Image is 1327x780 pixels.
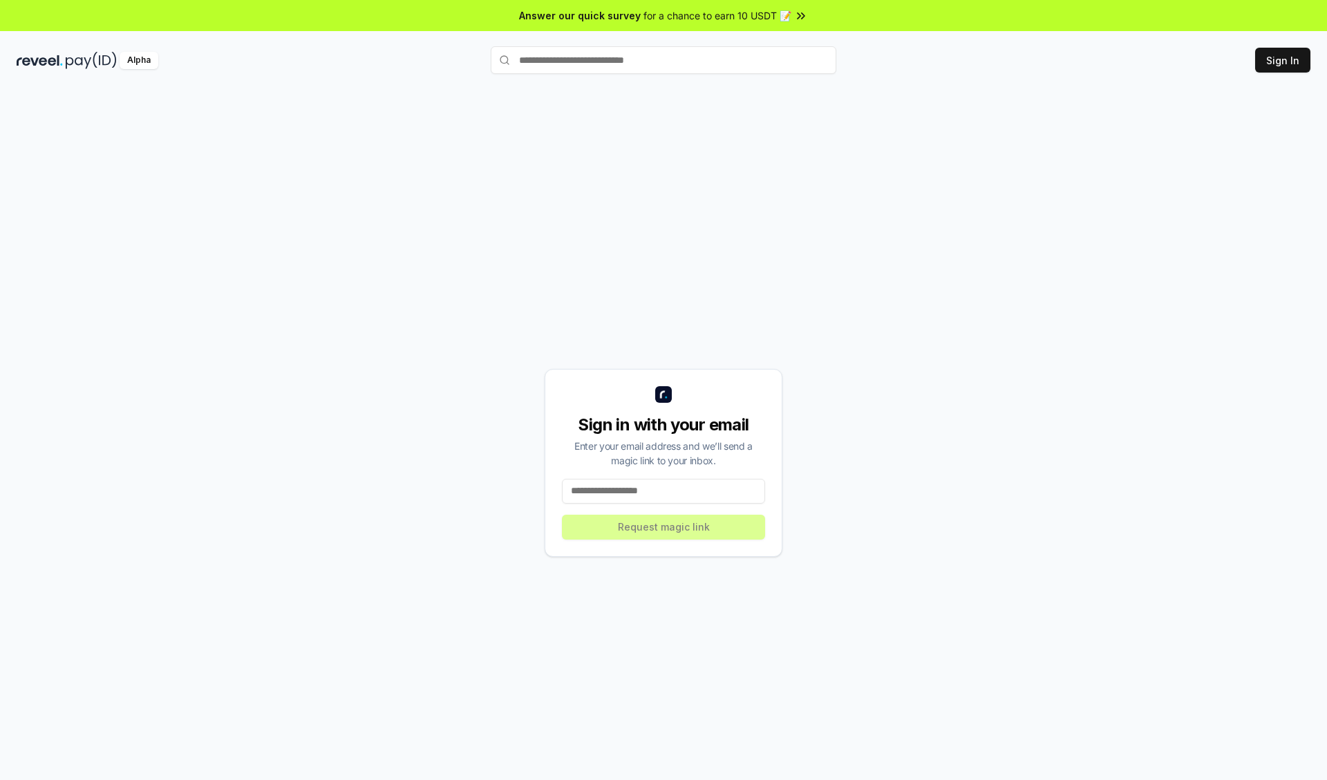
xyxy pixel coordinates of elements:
div: Enter your email address and we’ll send a magic link to your inbox. [562,439,765,468]
img: logo_small [655,386,672,403]
button: Sign In [1255,48,1310,73]
img: pay_id [66,52,117,69]
div: Alpha [120,52,158,69]
img: reveel_dark [17,52,63,69]
span: for a chance to earn 10 USDT 📝 [643,8,791,23]
span: Answer our quick survey [519,8,641,23]
div: Sign in with your email [562,414,765,436]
